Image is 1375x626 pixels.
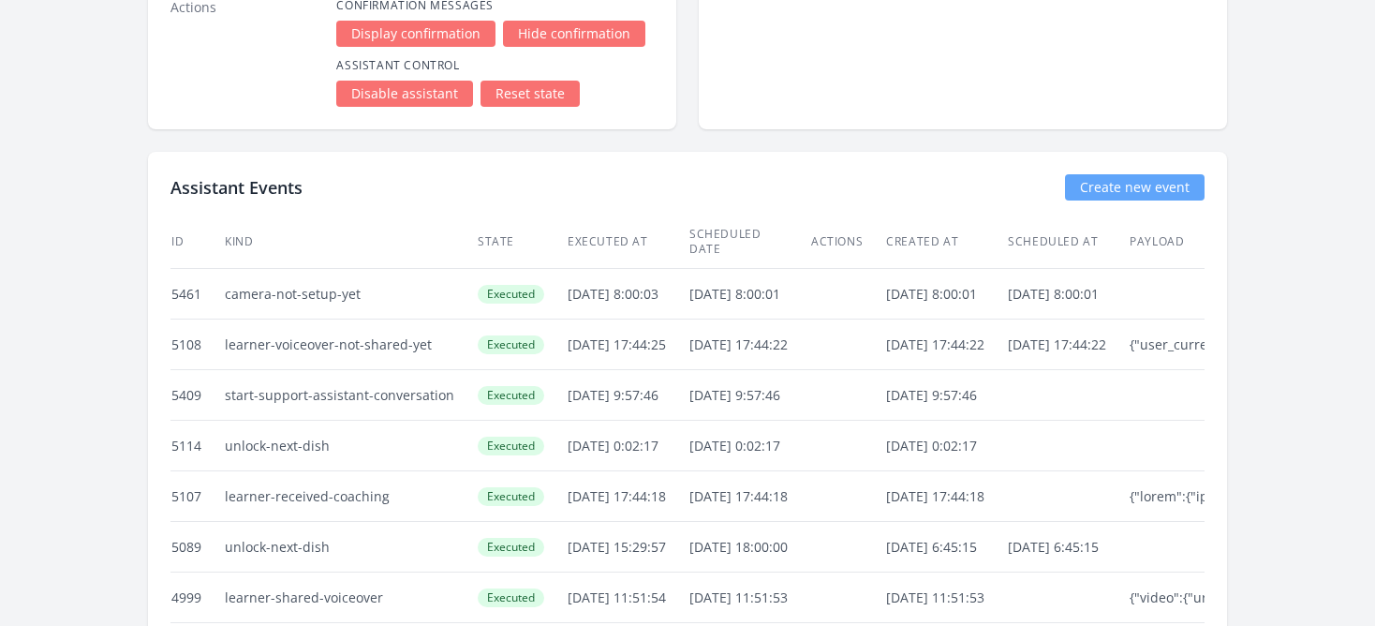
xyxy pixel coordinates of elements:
td: [DATE] 8:00:01 [688,269,810,320]
a: Disable assistant [336,81,473,107]
td: camera-not-setup-yet [224,269,477,320]
td: 4999 [170,573,224,623]
td: 5461 [170,269,224,320]
td: [DATE] 17:44:22 [1007,320,1129,370]
h4: Assistant Control [336,58,654,73]
td: [DATE] 17:44:18 [885,471,1007,522]
td: [DATE] 8:00:01 [1007,269,1129,320]
td: learner-voiceover-not-shared-yet [224,320,477,370]
span: Executed [478,386,544,405]
td: 5089 [170,522,224,573]
td: [DATE] 11:51:53 [885,573,1007,623]
th: Actions [810,216,885,269]
td: [DATE] 17:44:18 [567,471,688,522]
th: Executed at [567,216,688,269]
h2: Assistant Events [170,174,303,201]
th: ID [170,216,224,269]
td: [DATE] 8:00:01 [885,269,1007,320]
span: Executed [478,538,544,557]
td: [DATE] 9:57:46 [567,370,688,421]
td: [DATE] 8:00:03 [567,269,688,320]
a: Hide confirmation [503,21,645,47]
td: [DATE] 15:29:57 [567,522,688,573]
td: [DATE] 6:45:15 [885,522,1007,573]
th: Kind [224,216,477,269]
td: [DATE] 9:57:46 [688,370,810,421]
td: learner-shared-voiceover [224,573,477,623]
th: Scheduled at [1007,216,1129,269]
td: [DATE] 17:44:22 [885,320,1007,370]
td: [DATE] 17:44:25 [567,320,688,370]
td: unlock-next-dish [224,522,477,573]
td: unlock-next-dish [224,421,477,471]
td: [DATE] 11:51:53 [688,573,810,623]
td: [DATE] 0:02:17 [688,421,810,471]
td: [DATE] 0:02:17 [567,421,688,471]
a: Reset state [481,81,580,107]
span: Executed [478,487,544,506]
td: learner-received-coaching [224,471,477,522]
td: [DATE] 6:45:15 [1007,522,1129,573]
td: [DATE] 0:02:17 [885,421,1007,471]
td: [DATE] 18:00:00 [688,522,810,573]
td: 5107 [170,471,224,522]
span: Executed [478,335,544,354]
td: 5114 [170,421,224,471]
td: start-support-assistant-conversation [224,370,477,421]
td: [DATE] 17:44:18 [688,471,810,522]
td: [DATE] 17:44:22 [688,320,810,370]
span: Executed [478,285,544,304]
th: Created at [885,216,1007,269]
td: 5409 [170,370,224,421]
a: Display confirmation [336,21,495,47]
th: State [477,216,567,269]
span: Executed [478,589,544,607]
td: [DATE] 9:57:46 [885,370,1007,421]
a: Create new event [1065,174,1205,201]
span: Executed [478,437,544,455]
th: Scheduled date [688,216,810,269]
td: [DATE] 11:51:54 [567,573,688,623]
td: 5108 [170,320,224,370]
